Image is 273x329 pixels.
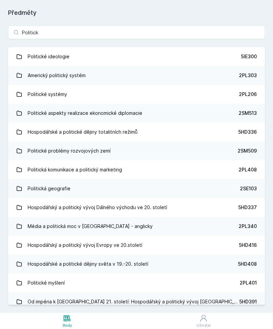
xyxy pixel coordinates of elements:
[8,236,265,255] a: Hospodářský a politický vývoj Evropy ve 20.století 5HD416
[28,257,148,271] div: Hospodářské a politické dějiny světa v 19.-20. století
[28,106,142,120] div: Politické aspekty realizace ekonomické diplomacie
[238,261,257,267] div: 5HD408
[8,141,265,160] a: Politické problémy rozvojových zemí 2SM509
[8,160,265,179] a: Politická komunikace a politický marketing 2PL408
[239,298,257,305] div: 5HD391
[8,255,265,273] a: Hospodářské a politické dějiny světa v 19.-20. století 5HD408
[62,323,72,328] div: Study
[8,104,265,123] a: Politické aspekty realizace ekonomické diplomacie 2SM513
[28,163,122,176] div: Politická komunikace a politický marketing
[196,323,211,328] div: Uživatel
[239,72,257,79] div: 2PL303
[240,185,257,192] div: 2SE103
[28,220,153,233] div: Média a politická moc v [GEOGRAPHIC_DATA] - anglicky
[239,223,257,230] div: 2PL340
[8,85,265,104] a: Politické systémy 2PL206
[28,50,69,63] div: Politické ideologie
[28,276,65,290] div: Politické myšlení
[28,144,111,158] div: Politické problémy rozvojových zemí
[238,204,257,211] div: 5HD337
[28,69,86,82] div: Americký politický systém
[241,53,257,60] div: 5IE300
[28,182,70,195] div: Politická geografie
[8,273,265,292] a: Politické myšlení 2PL401
[28,88,67,101] div: Politické systémy
[238,129,257,135] div: 5HD336
[239,166,257,173] div: 2PL408
[28,238,142,252] div: Hospodářský a politický vývoj Evropy ve 20.století
[8,179,265,198] a: Politická geografie 2SE103
[239,91,257,98] div: 2PL206
[8,292,265,311] a: Od impéria k [GEOGRAPHIC_DATA] 21. století: Hospodářský a politický vývoj [GEOGRAPHIC_DATA] v 19....
[28,125,138,139] div: Hospodářské a politické dějiny totalitních režimů
[240,279,257,286] div: 2PL401
[8,217,265,236] a: Média a politická moc v [GEOGRAPHIC_DATA] - anglicky 2PL340
[8,47,265,66] a: Politické ideologie 5IE300
[8,8,265,18] h1: Předměty
[8,66,265,85] a: Americký politický systém 2PL303
[28,201,167,214] div: Hospodářský a politický vývoj Dálného východu ve 20. století
[28,295,240,308] div: Od impéria k [GEOGRAPHIC_DATA] 21. století: Hospodářský a politický vývoj [GEOGRAPHIC_DATA] v 19....
[8,123,265,141] a: Hospodářské a politické dějiny totalitních režimů 5HD336
[8,26,265,39] input: Název nebo ident předmětu…
[238,147,257,154] div: 2SM509
[239,242,257,249] div: 5HD416
[239,110,257,117] div: 2SM513
[8,198,265,217] a: Hospodářský a politický vývoj Dálného východu ve 20. století 5HD337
